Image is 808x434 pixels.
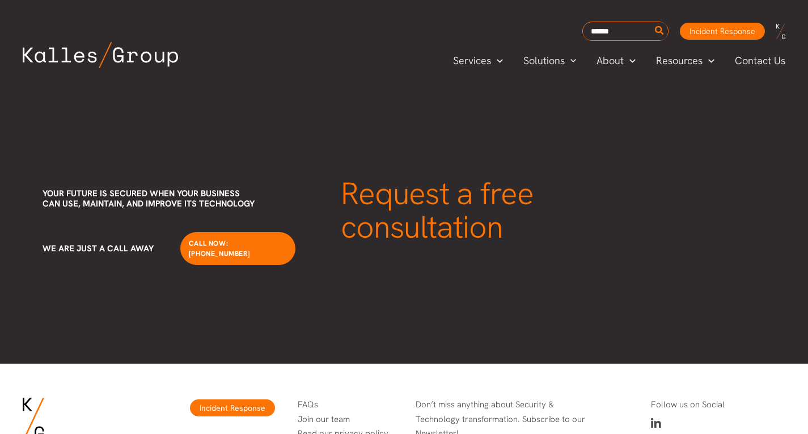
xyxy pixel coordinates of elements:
a: ResourcesMenu Toggle [646,52,725,69]
span: Menu Toggle [491,52,503,69]
nav: Primary Site Navigation [443,51,797,70]
a: Incident Response [190,399,275,416]
a: Incident Response [680,23,765,40]
a: AboutMenu Toggle [586,52,646,69]
span: Resources [656,52,703,69]
span: Call Now: [PHONE_NUMBER] [189,239,250,258]
span: Services [453,52,491,69]
a: SolutionsMenu Toggle [513,52,587,69]
button: Search [653,22,667,40]
img: Kalles Group [23,42,178,68]
a: Call Now: [PHONE_NUMBER] [180,232,295,265]
a: Contact Us [725,52,797,69]
span: Menu Toggle [565,52,577,69]
a: Join our team [298,414,350,425]
a: ServicesMenu Toggle [443,52,513,69]
span: Solutions [523,52,565,69]
p: Follow us on Social [651,398,785,412]
span: Menu Toggle [624,52,636,69]
span: Menu Toggle [703,52,714,69]
span: We are just a call away [43,243,154,254]
span: Request a free consultation [341,173,534,248]
span: About [597,52,624,69]
a: FAQs [298,399,318,410]
span: Your future is secured when your business can use, maintain, and improve its technology [43,188,255,210]
span: Contact Us [735,52,785,69]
